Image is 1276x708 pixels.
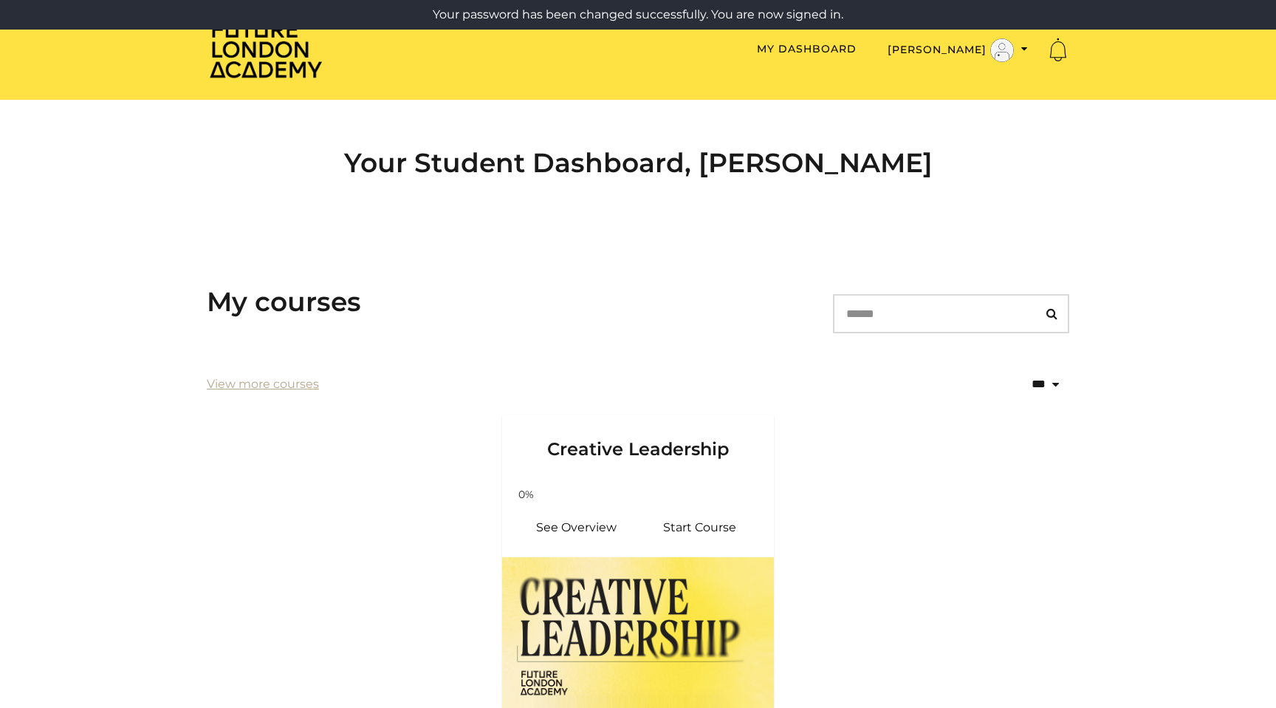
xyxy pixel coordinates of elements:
[207,375,319,393] a: View more courses
[508,487,543,503] span: 0%
[883,38,1032,63] button: Toggle menu
[967,365,1069,404] select: status
[757,42,857,55] a: My Dashboard
[638,510,762,545] a: Creative Leadership: Resume Course
[514,510,638,545] a: Creative Leadership: See Overview
[207,286,361,318] h3: My courses
[520,415,756,460] h3: Creative Leadership
[207,19,325,79] img: Home Page
[6,6,1270,24] p: Your password has been changed successfully. You are now signed in.
[502,415,774,478] a: Creative Leadership
[207,147,1069,179] h2: Your Student Dashboard, [PERSON_NAME]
